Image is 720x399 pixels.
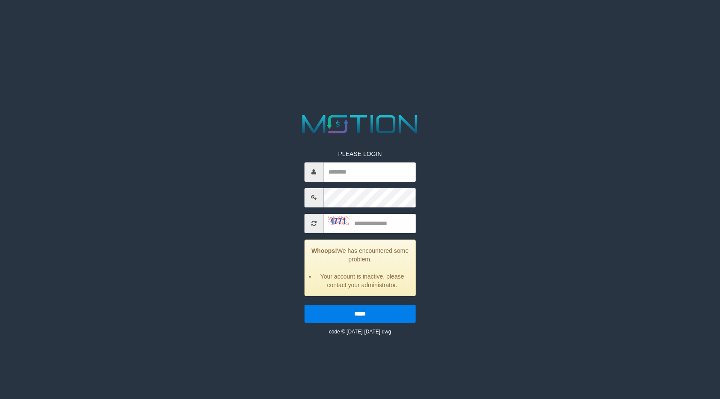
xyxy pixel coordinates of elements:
[311,247,337,254] strong: Whoops!
[315,272,409,289] li: Your account is inactive, please contact your administrator.
[297,112,423,137] img: MOTION_logo.png
[304,240,415,296] div: We has encountered some problem.
[328,216,349,225] img: captcha
[329,329,391,335] small: code © [DATE]-[DATE] dwg
[304,150,415,158] p: PLEASE LOGIN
